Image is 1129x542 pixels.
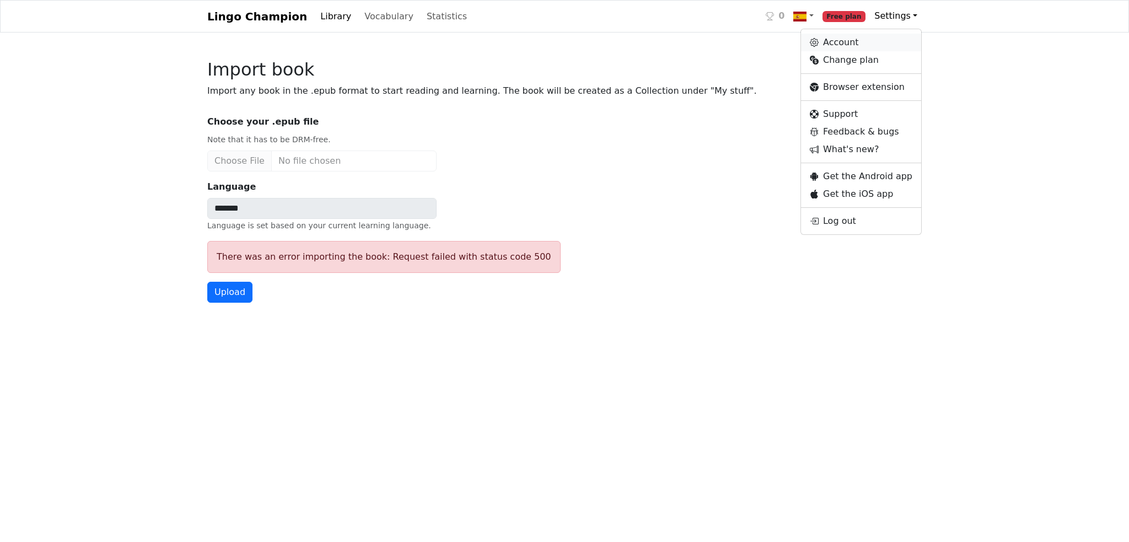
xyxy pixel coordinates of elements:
small: Note that it has to be DRM-free. [207,135,331,144]
a: Free plan [818,5,870,28]
span: 0 [778,9,784,23]
a: Library [316,6,356,28]
small: Language is set based on your current learning language. [207,221,431,230]
img: es.svg [793,10,807,23]
a: Statistics [422,6,471,28]
a: Get the Android app [801,168,921,185]
a: Account [801,34,921,51]
a: Feedback & bugs [801,123,921,141]
a: Log out [801,212,921,230]
a: Get the iOS app [801,185,921,203]
a: Settings [870,5,922,27]
button: Upload [207,282,252,303]
a: What's new? [801,141,921,158]
p: Import any book in the .epub format to start reading and learning. The book will be created as a ... [207,84,922,98]
a: Browser extension [801,78,921,96]
strong: Choose your .epub file [207,116,319,127]
span: Free plan [822,11,866,22]
h2: Import book [207,59,922,80]
strong: Language [207,181,256,192]
a: Vocabulary [360,6,418,28]
a: Support [801,105,921,123]
div: There was an error importing the book: Request failed with status code 500 [207,241,561,273]
a: 0 [761,5,789,28]
a: Lingo Champion [207,6,307,28]
a: Change plan [801,51,921,69]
